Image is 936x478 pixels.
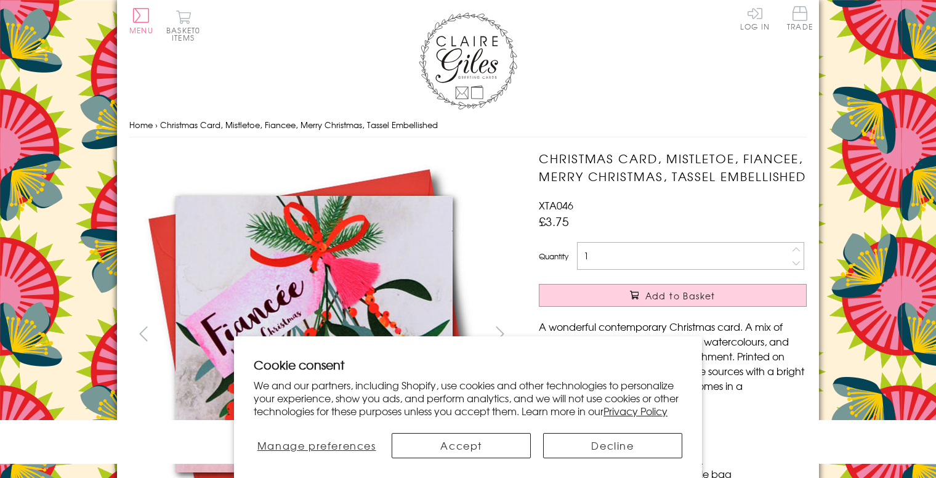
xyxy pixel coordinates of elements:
[539,213,569,230] span: £3.75
[160,119,438,131] span: Christmas Card, Mistletoe, Fiancee, Merry Christmas, Tassel Embellished
[129,25,153,36] span: Menu
[155,119,158,131] span: ›
[539,319,807,408] p: A wonderful contemporary Christmas card. A mix of bright [PERSON_NAME] and pretty watercolours, a...
[129,113,807,138] nav: breadcrumbs
[254,433,379,458] button: Manage preferences
[539,251,568,262] label: Quantity
[645,290,716,302] span: Add to Basket
[129,320,157,347] button: prev
[129,8,153,34] button: Menu
[539,150,807,185] h1: Christmas Card, Mistletoe, Fiancee, Merry Christmas, Tassel Embellished
[787,6,813,33] a: Trade
[539,284,807,307] button: Add to Basket
[539,198,573,213] span: XTA046
[392,433,531,458] button: Accept
[166,10,200,41] button: Basket0 items
[419,12,517,110] img: Claire Giles Greetings Cards
[603,403,668,418] a: Privacy Policy
[543,433,682,458] button: Decline
[257,438,376,453] span: Manage preferences
[254,379,682,417] p: We and our partners, including Shopify, use cookies and other technologies to personalize your ex...
[486,320,514,347] button: next
[129,119,153,131] a: Home
[787,6,813,30] span: Trade
[172,25,200,43] span: 0 items
[740,6,770,30] a: Log In
[254,356,682,373] h2: Cookie consent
